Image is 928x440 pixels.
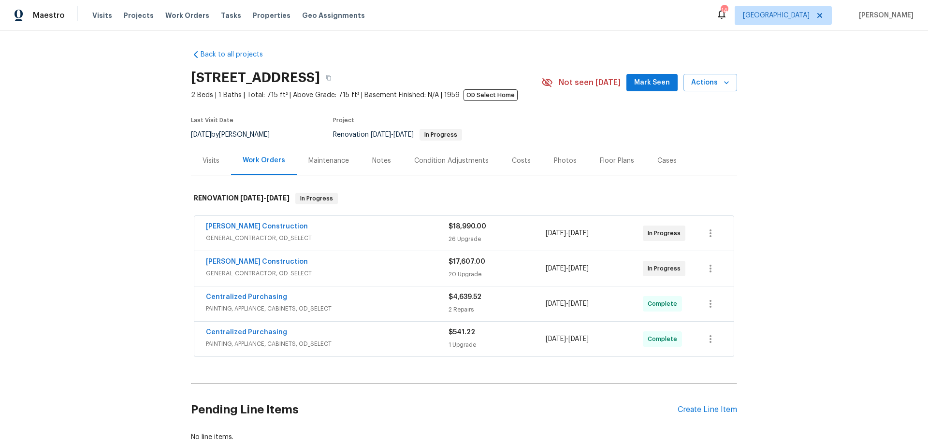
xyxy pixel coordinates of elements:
[266,195,290,201] span: [DATE]
[512,156,531,166] div: Costs
[302,11,365,20] span: Geo Assignments
[206,339,449,349] span: PAINTING, APPLIANCE, CABINETS, OD_SELECT
[464,89,518,101] span: OD Select Home
[191,131,211,138] span: [DATE]
[546,299,589,309] span: -
[253,11,290,20] span: Properties
[165,11,209,20] span: Work Orders
[92,11,112,20] span: Visits
[320,69,337,86] button: Copy Address
[546,265,566,272] span: [DATE]
[296,194,337,203] span: In Progress
[206,233,449,243] span: GENERAL_CONTRACTOR, OD_SELECT
[308,156,349,166] div: Maintenance
[546,300,566,307] span: [DATE]
[124,11,154,20] span: Projects
[568,265,589,272] span: [DATE]
[721,6,727,15] div: 14
[568,230,589,237] span: [DATE]
[449,294,481,300] span: $4,639.52
[221,12,241,19] span: Tasks
[420,132,461,138] span: In Progress
[559,78,621,87] span: Not seen [DATE]
[678,405,737,414] div: Create Line Item
[657,156,677,166] div: Cases
[449,223,486,230] span: $18,990.00
[546,264,589,273] span: -
[333,131,462,138] span: Renovation
[191,117,233,123] span: Last Visit Date
[206,329,287,336] a: Centralized Purchasing
[191,50,284,59] a: Back to all projects
[648,334,681,344] span: Complete
[33,11,65,20] span: Maestro
[449,329,475,336] span: $541.22
[683,74,737,92] button: Actions
[634,77,670,89] span: Mark Seen
[568,336,589,342] span: [DATE]
[554,156,577,166] div: Photos
[240,195,290,201] span: -
[648,299,681,309] span: Complete
[743,11,810,20] span: [GEOGRAPHIC_DATA]
[600,156,634,166] div: Floor Plans
[648,228,684,238] span: In Progress
[333,117,354,123] span: Project
[568,300,589,307] span: [DATE]
[691,77,729,89] span: Actions
[194,193,290,204] h6: RENOVATION
[546,336,566,342] span: [DATE]
[191,73,320,83] h2: [STREET_ADDRESS]
[449,258,485,265] span: $17,607.00
[191,183,737,214] div: RENOVATION [DATE]-[DATE]In Progress
[203,156,219,166] div: Visits
[546,230,566,237] span: [DATE]
[371,131,414,138] span: -
[243,156,285,165] div: Work Orders
[449,305,546,314] div: 2 Repairs
[206,269,449,278] span: GENERAL_CONTRACTOR, OD_SELECT
[449,340,546,350] div: 1 Upgrade
[372,156,391,166] div: Notes
[449,234,546,244] div: 26 Upgrade
[546,334,589,344] span: -
[191,387,678,432] h2: Pending Line Items
[191,129,281,141] div: by [PERSON_NAME]
[206,258,308,265] a: [PERSON_NAME] Construction
[414,156,489,166] div: Condition Adjustments
[206,223,308,230] a: [PERSON_NAME] Construction
[240,195,263,201] span: [DATE]
[206,294,287,300] a: Centralized Purchasing
[191,90,541,100] span: 2 Beds | 1 Baths | Total: 715 ft² | Above Grade: 715 ft² | Basement Finished: N/A | 1959
[393,131,414,138] span: [DATE]
[206,304,449,313] span: PAINTING, APPLIANCE, CABINETS, OD_SELECT
[371,131,391,138] span: [DATE]
[449,270,546,279] div: 20 Upgrade
[855,11,913,20] span: [PERSON_NAME]
[648,264,684,273] span: In Progress
[546,228,589,238] span: -
[626,74,678,92] button: Mark Seen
